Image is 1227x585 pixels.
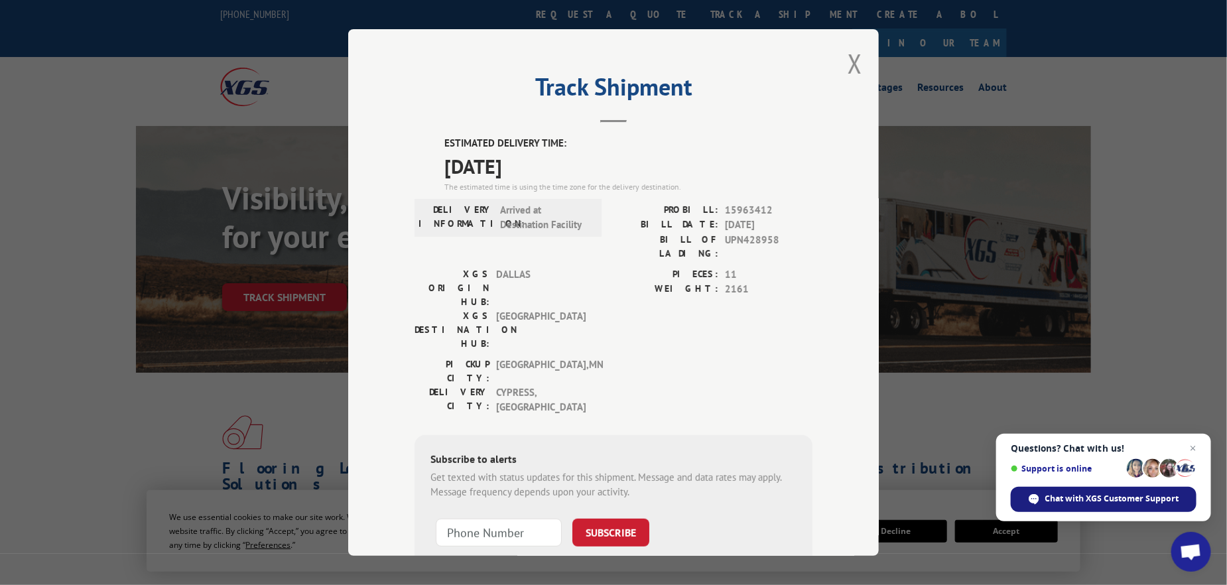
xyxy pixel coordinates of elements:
button: Close modal [848,46,862,81]
span: CYPRESS , [GEOGRAPHIC_DATA] [496,385,586,415]
button: SUBSCRIBE [572,519,649,547]
h2: Track Shipment [415,78,812,103]
span: Support is online [1011,464,1122,474]
div: Chat with XGS Customer Support [1011,487,1196,512]
label: PROBILL: [613,203,718,218]
span: DALLAS [496,267,586,309]
span: 11 [725,267,812,283]
span: 15963412 [725,203,812,218]
label: BILL DATE: [613,218,718,233]
span: Arrived at Destination Facility [500,203,590,233]
div: Subscribe to alerts [430,451,797,470]
span: Questions? Chat with us! [1011,443,1196,454]
label: DELIVERY CITY: [415,385,489,415]
label: XGS DESTINATION HUB: [415,309,489,351]
span: UPN428958 [725,233,812,261]
label: PIECES: [613,267,718,283]
span: Close chat [1185,440,1201,456]
span: Chat with XGS Customer Support [1045,493,1179,505]
span: [DATE] [444,151,812,181]
input: Phone Number [436,519,562,547]
label: XGS ORIGIN HUB: [415,267,489,309]
label: PICKUP CITY: [415,357,489,385]
label: ESTIMATED DELIVERY TIME: [444,136,812,151]
strong: Note: [430,555,454,568]
label: BILL OF LADING: [613,233,718,261]
div: Get texted with status updates for this shipment. Message and data rates may apply. Message frequ... [430,470,797,500]
span: 2161 [725,282,812,297]
span: [GEOGRAPHIC_DATA] , MN [496,357,586,385]
label: DELIVERY INFORMATION: [419,203,493,233]
span: [DATE] [725,218,812,233]
span: [GEOGRAPHIC_DATA] [496,309,586,351]
div: Open chat [1171,532,1211,572]
label: WEIGHT: [613,282,718,297]
div: The estimated time is using the time zone for the delivery destination. [444,181,812,193]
